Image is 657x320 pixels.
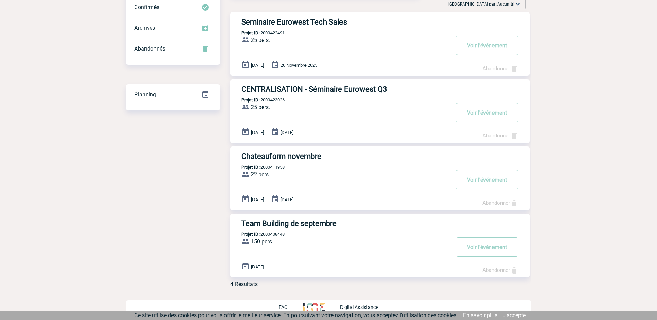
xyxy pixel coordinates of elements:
[482,200,518,206] a: Abandonner
[456,170,518,189] button: Voir l'événement
[251,104,270,110] span: 25 pers.
[126,84,220,104] a: Planning
[482,65,518,72] a: Abandonner
[241,85,449,94] h3: CENTRALISATION - Séminaire Eurowest Q3
[279,304,288,310] p: FAQ
[134,312,458,319] span: Ce site utilise des cookies pour vous offrir le meilleur service. En poursuivant votre navigation...
[134,45,165,52] span: Abandonnés
[230,152,530,161] a: Chateauform novembre
[241,30,260,35] b: Projet ID :
[134,25,155,31] span: Archivés
[241,165,260,170] b: Projet ID :
[251,130,264,135] span: [DATE]
[251,37,270,43] span: 25 pers.
[230,18,530,26] a: Seminaire Eurowest Tech Sales
[251,238,273,245] span: 150 pers.
[281,197,293,202] span: [DATE]
[503,312,526,319] a: J'accepte
[134,4,159,10] span: Confirmés
[514,1,521,8] img: baseline_expand_more_white_24dp-b.png
[230,30,285,35] p: 2000422491
[482,267,518,273] a: Abandonner
[251,197,264,202] span: [DATE]
[279,303,303,310] a: FAQ
[230,219,530,228] a: Team Building de septembre
[497,2,514,7] span: Aucun tri
[126,84,220,105] div: Retrouvez ici tous vos événements organisés par date et état d'avancement
[230,232,285,237] p: 2000408448
[241,97,260,103] b: Projet ID :
[448,1,514,8] span: [GEOGRAPHIC_DATA] par :
[251,171,270,178] span: 22 pers.
[456,103,518,122] button: Voir l'événement
[230,281,258,287] div: 4 Résultats
[482,133,518,139] a: Abandonner
[241,232,260,237] b: Projet ID :
[251,264,264,269] span: [DATE]
[456,237,518,257] button: Voir l'événement
[241,152,449,161] h3: Chateauform novembre
[303,303,325,311] img: http://www.idealmeetingsevents.fr/
[463,312,497,319] a: En savoir plus
[456,36,518,55] button: Voir l'événement
[230,85,530,94] a: CENTRALISATION - Séminaire Eurowest Q3
[134,91,156,98] span: Planning
[281,63,317,68] span: 20 Novembre 2025
[126,38,220,59] div: Retrouvez ici tous vos événements annulés
[126,18,220,38] div: Retrouvez ici tous les événements que vous avez décidé d'archiver
[251,63,264,68] span: [DATE]
[230,165,285,170] p: 2000411958
[230,97,285,103] p: 2000423026
[241,18,449,26] h3: Seminaire Eurowest Tech Sales
[241,219,449,228] h3: Team Building de septembre
[281,130,293,135] span: [DATE]
[340,304,378,310] p: Digital Assistance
